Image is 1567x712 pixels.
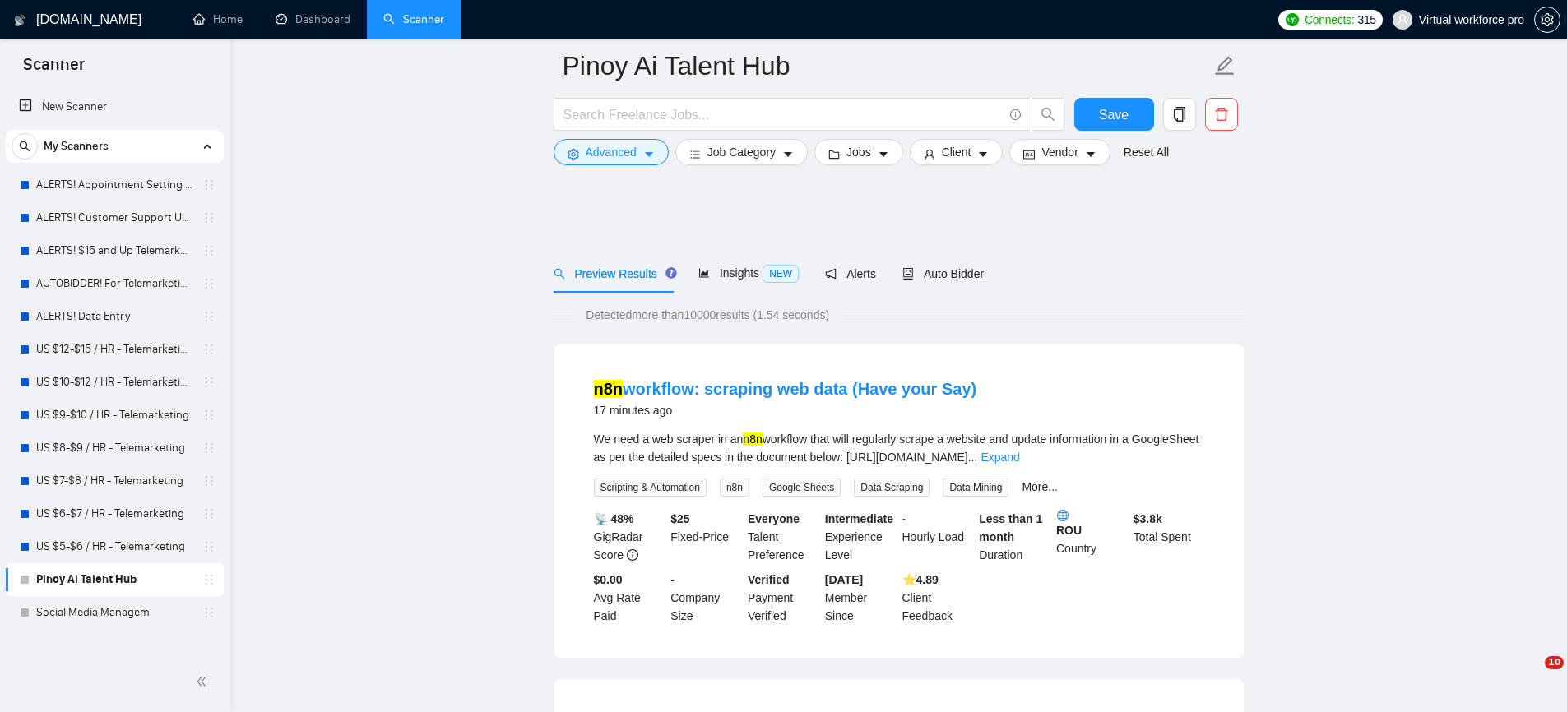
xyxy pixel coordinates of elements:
a: US $5-$6 / HR - Telemarketing [36,530,192,563]
span: notification [825,268,837,280]
span: folder [828,148,840,160]
b: - [670,573,675,586]
span: user [1397,14,1408,25]
b: Everyone [748,512,800,525]
a: More... [1022,480,1058,493]
a: US $6-$7 / HR - Telemarketing [36,497,192,530]
b: Verified [748,573,790,586]
a: ALERTS! Appointment Setting or Cold Calling [36,169,192,201]
span: search [554,268,565,280]
button: search [1032,98,1064,131]
span: Scanner [10,53,98,87]
a: searchScanner [383,12,444,26]
span: Data Mining [943,479,1008,497]
button: folderJobscaret-down [814,139,903,165]
li: My Scanners [6,130,224,629]
a: setting [1534,13,1560,26]
div: GigRadar Score [591,510,668,564]
span: Insights [698,266,799,280]
button: settingAdvancedcaret-down [554,139,669,165]
a: Pinoy Ai Talent Hub [36,563,192,596]
button: copy [1163,98,1196,131]
span: holder [202,507,216,520]
div: Tooltip anchor [664,266,679,280]
iframe: Intercom live chat [1511,656,1551,696]
span: robot [902,268,914,280]
mark: n8n [743,432,762,446]
a: Reset All [1124,143,1169,161]
div: Fixed-Price [667,510,744,564]
a: US $8-$9 / HR - Telemarketing [36,432,192,465]
span: double-left [196,673,212,690]
span: info-circle [627,549,638,561]
div: Hourly Load [899,510,976,564]
b: ⭐️ 4.89 [902,573,939,586]
span: holder [202,606,216,619]
a: n8nworkflow: scraping web data (Have your Say) [594,380,977,398]
div: Country [1053,510,1130,564]
span: holder [202,310,216,323]
b: 📡 48% [594,512,634,525]
span: n8n [720,479,749,497]
span: Detected more than 10000 results (1.54 seconds) [574,306,841,324]
div: Total Spent [1130,510,1208,564]
span: holder [202,211,216,224]
a: dashboardDashboard [276,12,350,26]
a: US $12-$15 / HR - Telemarketing [36,333,192,366]
img: upwork-logo.png [1286,13,1299,26]
span: Connects: [1305,11,1354,29]
span: Data Scraping [854,479,930,497]
a: ALERTS! Customer Support USA [36,201,192,234]
b: - [902,512,906,525]
span: delete [1206,107,1237,122]
span: holder [202,573,216,586]
span: holder [202,277,216,290]
div: Avg Rate Paid [591,571,668,625]
button: userClientcaret-down [910,139,1004,165]
a: ALERTS! $15 and Up Telemarketing [36,234,192,267]
img: logo [14,7,25,34]
div: Client Feedback [899,571,976,625]
a: US $9-$10 / HR - Telemarketing [36,399,192,432]
span: holder [202,178,216,192]
span: holder [202,409,216,422]
span: search [12,141,37,152]
a: Social Media Managem [36,596,192,629]
b: $ 3.8k [1134,512,1162,525]
span: bars [689,148,701,160]
b: Less than 1 month [979,512,1042,543]
input: Search Freelance Jobs... [563,104,1003,125]
div: Member Since [822,571,899,625]
input: Scanner name... [563,45,1211,86]
span: Job Category [707,143,776,161]
span: Jobs [846,143,871,161]
span: 10 [1545,656,1564,669]
span: Save [1099,104,1129,125]
span: idcard [1023,148,1035,160]
a: US $7-$8 / HR - Telemarketing [36,465,192,497]
span: Scripting & Automation [594,479,707,497]
button: setting [1534,7,1560,33]
span: setting [568,148,579,160]
a: ALERTS! Data Entry [36,300,192,333]
span: ... [968,451,978,464]
span: Alerts [825,267,876,280]
a: US $10-$12 / HR - Telemarketing [36,366,192,399]
span: holder [202,540,216,553]
button: Save [1074,98,1154,131]
span: Client [942,143,971,161]
span: edit [1214,55,1236,76]
span: Auto Bidder [902,267,984,280]
span: Google Sheets [763,479,841,497]
span: 315 [1357,11,1375,29]
span: caret-down [1085,148,1096,160]
img: 🌐 [1057,510,1069,521]
span: holder [202,442,216,455]
b: ROU [1056,510,1127,537]
span: holder [202,474,216,488]
span: holder [202,343,216,356]
span: Advanced [586,143,637,161]
b: $0.00 [594,573,623,586]
span: user [924,148,935,160]
b: Intermediate [825,512,893,525]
